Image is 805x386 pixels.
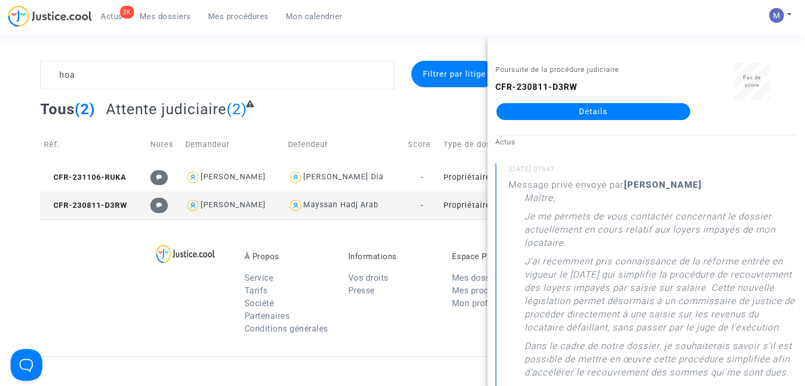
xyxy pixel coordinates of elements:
small: Poursuite de la procédure judiciaire [495,66,619,73]
p: Espace Personnel [452,252,540,261]
p: Dans le cadre de notre dossier, je souhaiterais savoir s'il est possible de mettre en œuvre cette... [524,339,797,384]
span: - [421,173,423,182]
span: (2) [227,100,247,118]
a: Détails [496,103,690,120]
span: Mes procédures [208,12,269,21]
span: Filtrer par litige [422,69,485,79]
img: jc-logo.svg [8,5,92,27]
a: Société [245,298,274,308]
div: [PERSON_NAME] [201,172,266,181]
a: Partenaires [245,311,290,321]
div: [PERSON_NAME] [201,200,266,209]
p: Maître, [524,191,555,210]
td: Notes [147,126,182,163]
div: [PERSON_NAME] Dia [303,172,384,181]
a: Conditions générales [245,324,328,334]
td: Type de dossier [440,126,563,163]
td: Propriétaire : Loyers impayés/Charges impayées [440,163,563,191]
a: Mon profil [452,298,493,308]
a: Vos droits [348,273,388,283]
span: Pas de score [743,75,761,88]
td: Propriétaire : Loyers impayés/Charges impayées [440,191,563,219]
span: Attente judiciaire [106,100,227,118]
a: Presse [348,286,375,296]
b: CFR-230811-D3RW [495,82,577,92]
img: AAcHTtesyyZjLYJxzrkRG5BOJsapQ6nO-85ChvdZAQ62n80C=s96-c [769,8,784,23]
span: Tous [40,100,75,118]
p: Je me permets de vous contacter concernant le dossier actuellement en cours relatif aux loyers im... [524,210,797,255]
td: Score [404,126,440,163]
img: icon-user.svg [288,198,303,213]
a: Service [245,273,274,283]
small: Actus [495,138,515,146]
a: Mon calendrier [277,8,351,24]
a: Tarifs [245,286,268,296]
img: icon-user.svg [185,198,201,213]
span: (2) [75,100,95,118]
td: Demandeur [182,126,284,163]
img: icon-user.svg [288,170,303,185]
div: 2K [120,6,134,19]
span: - [421,201,423,210]
span: Actus [101,12,123,21]
iframe: Help Scout Beacon - Open [11,349,42,381]
img: logo-lg.svg [156,244,215,263]
a: Mes dossiers [452,273,504,283]
span: CFR-231106-RUKA [44,173,126,182]
img: icon-user.svg [185,170,201,185]
b: [PERSON_NAME] [624,179,702,190]
td: Réf. [40,126,147,163]
a: 2KActus [92,8,131,24]
span: CFR-230811-D3RW [44,201,128,210]
a: Mes dossiers [131,8,200,24]
a: Mes procédures [452,286,515,296]
p: À Propos [245,252,332,261]
a: Mes procédures [200,8,277,24]
p: J'ai récemment pris connaissance de la réforme entrée en vigueur le [DATE] qui simplifie la procé... [524,255,797,339]
small: [DATE] 07h47 [509,164,797,178]
span: Mon calendrier [286,12,342,21]
p: Informations [348,252,436,261]
div: Mayssan Hadj Arab [303,200,378,209]
td: Defendeur [284,126,404,163]
span: Mes dossiers [140,12,191,21]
